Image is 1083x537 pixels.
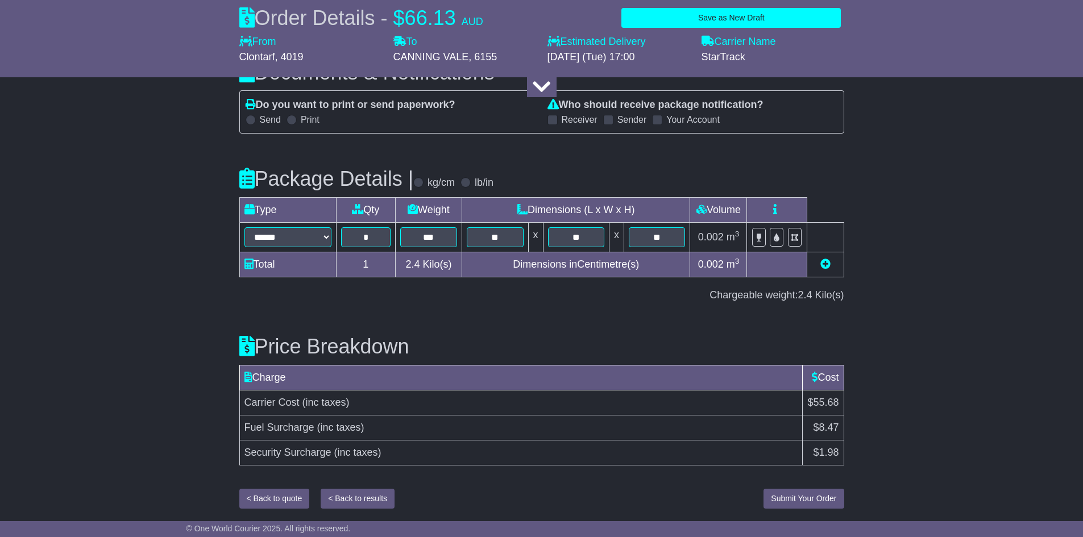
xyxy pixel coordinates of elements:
span: (inc taxes) [334,447,381,458]
div: Chargeable weight: Kilo(s) [239,289,844,302]
td: Qty [336,197,395,222]
span: AUD [462,16,483,27]
label: Your Account [666,114,720,125]
span: 0.002 [698,259,724,270]
span: Submit Your Order [771,494,836,503]
span: CANNING VALE [393,51,469,63]
span: (inc taxes) [302,397,350,408]
label: Who should receive package notification? [547,99,764,111]
td: Total [239,252,336,277]
button: Save as New Draft [621,8,841,28]
button: < Back to results [321,489,395,509]
label: kg/cm [428,177,455,189]
span: , 4019 [275,51,304,63]
label: Carrier Name [702,36,776,48]
span: 66.13 [405,6,456,30]
label: Estimated Delivery [547,36,690,48]
span: (inc taxes) [317,422,364,433]
h3: Price Breakdown [239,335,844,358]
h3: Package Details | [239,168,414,190]
label: Do you want to print or send paperwork? [246,99,455,111]
span: Fuel Surcharge [244,422,314,433]
label: lb/in [475,177,493,189]
td: Charge [239,365,803,390]
button: Submit Your Order [764,489,844,509]
span: Carrier Cost [244,397,300,408]
label: Sender [617,114,647,125]
a: Add new item [820,259,831,270]
span: 2.4 [405,259,420,270]
td: Dimensions in Centimetre(s) [462,252,690,277]
span: $8.47 [813,422,839,433]
td: x [609,222,624,252]
td: x [528,222,543,252]
span: Security Surcharge [244,447,331,458]
sup: 3 [735,230,740,238]
span: Clontarf [239,51,275,63]
td: Weight [395,197,462,222]
td: Dimensions (L x W x H) [462,197,690,222]
td: 1 [336,252,395,277]
span: $1.98 [813,447,839,458]
span: 0.002 [698,231,724,243]
td: Type [239,197,336,222]
label: Receiver [562,114,597,125]
div: StarTrack [702,51,844,64]
label: Print [301,114,319,125]
label: Send [260,114,281,125]
button: < Back to quote [239,489,310,509]
span: , 6155 [468,51,497,63]
span: © One World Courier 2025. All rights reserved. [186,524,351,533]
div: Order Details - [239,6,483,30]
sup: 3 [735,257,740,265]
span: $55.68 [807,397,839,408]
span: m [727,259,740,270]
td: Cost [803,365,844,390]
span: $ [393,6,405,30]
td: Volume [690,197,747,222]
div: [DATE] (Tue) 17:00 [547,51,690,64]
label: From [239,36,276,48]
label: To [393,36,417,48]
span: m [727,231,740,243]
td: Kilo(s) [395,252,462,277]
span: 2.4 [798,289,812,301]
